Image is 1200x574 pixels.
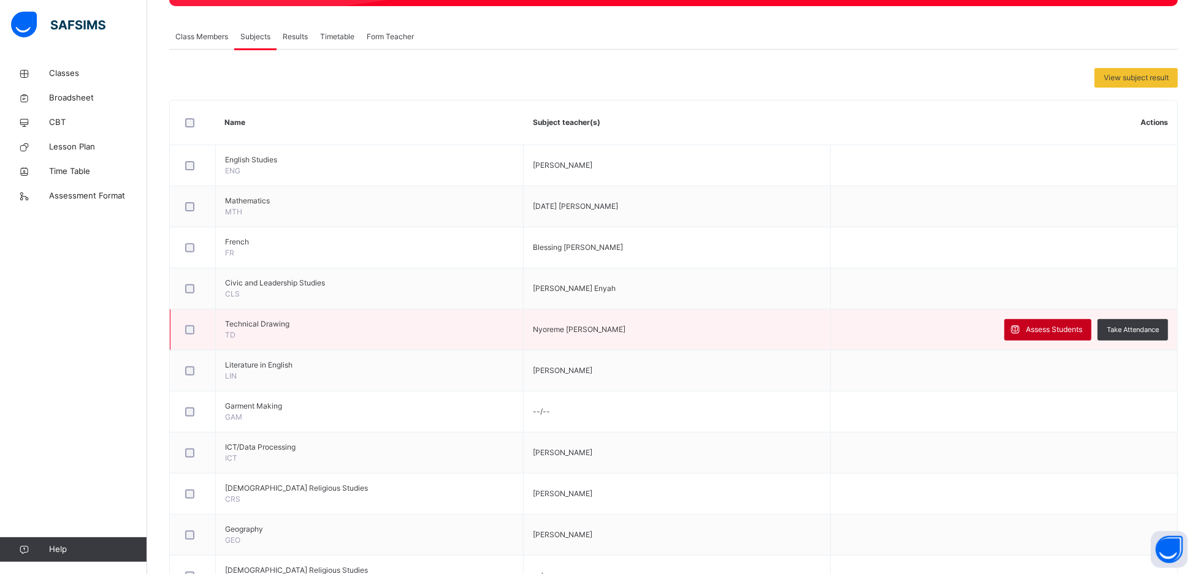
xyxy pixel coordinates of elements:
span: CLS [225,289,240,298]
span: [PERSON_NAME] [533,448,592,457]
span: Assessment Format [49,190,147,202]
span: [PERSON_NAME] [533,489,592,498]
span: [PERSON_NAME] Enyah [533,284,616,293]
span: ICT/Data Processing [225,442,514,453]
span: Literature in English [225,360,514,371]
span: Lesson Plan [49,141,147,153]
span: Garment Making [225,401,514,412]
span: Subjects [240,31,270,42]
span: Geography [225,524,514,535]
span: Form Teacher [367,31,414,42]
span: View subject result [1104,72,1169,83]
span: Timetable [320,31,354,42]
span: Nyoreme [PERSON_NAME] [533,325,625,334]
span: Time Table [49,165,147,178]
span: [PERSON_NAME] [533,160,592,170]
span: LIN [225,371,237,380]
span: Help [49,543,147,556]
th: Name [216,100,524,145]
span: ICT [225,453,237,463]
span: TD [225,330,235,339]
span: CBT [49,116,147,129]
span: Assess Students [1026,324,1082,335]
th: Subject teacher(s) [524,100,830,145]
span: Take Attendance [1107,325,1159,335]
span: French [225,236,514,247]
span: English Studies [225,154,514,165]
span: Class Members [175,31,228,42]
span: Broadsheet [49,92,147,104]
span: [PERSON_NAME] [533,366,592,375]
span: ENG [225,166,240,175]
img: safsims [11,12,105,37]
span: [PERSON_NAME] [533,530,592,539]
td: --/-- [524,391,830,432]
span: Mathematics [225,195,514,206]
span: [DEMOGRAPHIC_DATA] Religious Studies [225,483,514,494]
span: GAM [225,412,242,421]
span: MTH [225,207,242,216]
span: Results [283,31,308,42]
span: GEO [225,535,240,545]
span: Civic and Leadership Studies [225,278,514,289]
span: CRS [225,494,240,504]
button: Open asap [1151,531,1188,568]
span: [DATE] [PERSON_NAME] [533,202,618,211]
span: Technical Drawing [225,319,514,330]
span: FR [225,248,234,257]
th: Actions [830,100,1177,145]
span: Blessing [PERSON_NAME] [533,243,623,252]
span: Classes [49,67,147,80]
